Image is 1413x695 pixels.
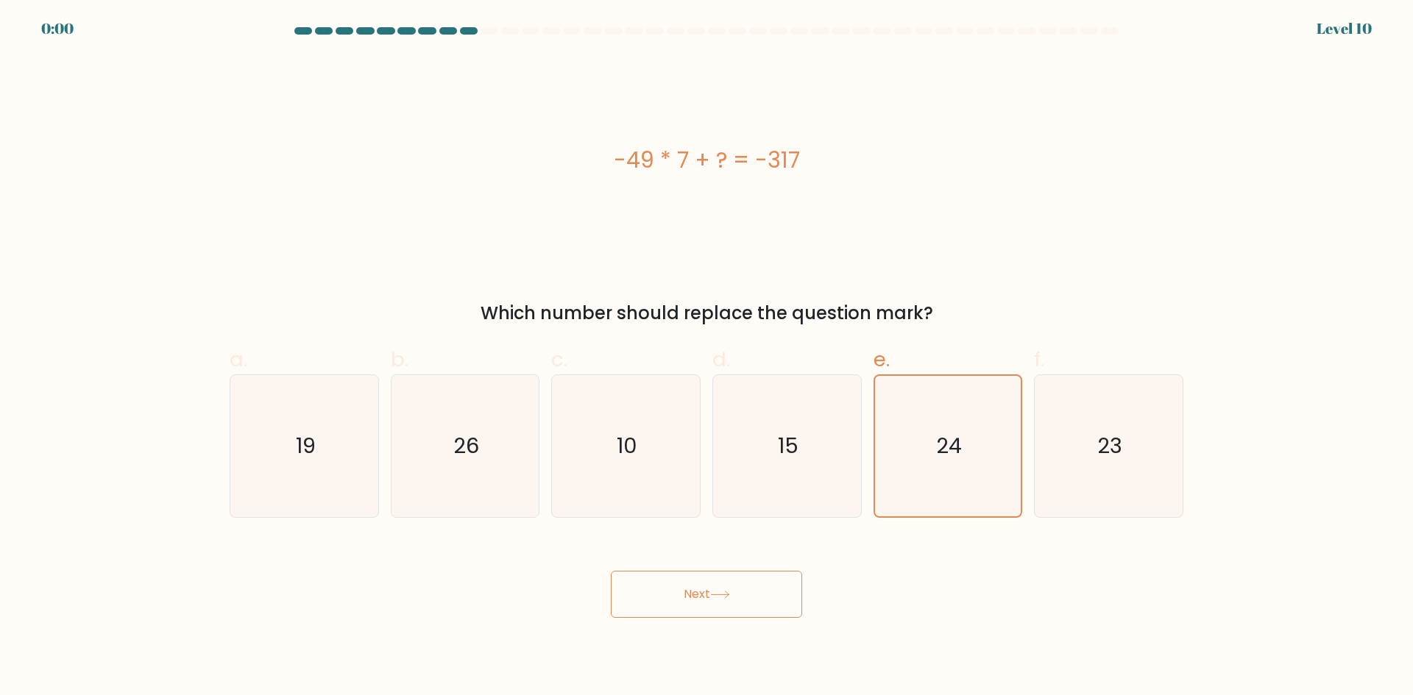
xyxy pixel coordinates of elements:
[611,571,802,618] button: Next
[1034,345,1044,374] span: f.
[1098,431,1123,460] text: 23
[41,18,74,40] div: 0:00
[778,431,798,460] text: 15
[551,345,567,374] span: c.
[453,431,479,460] text: 26
[936,431,962,460] text: 24
[617,431,638,460] text: 10
[874,345,890,374] span: e.
[230,143,1183,177] div: -49 * 7 + ? = -317
[230,345,247,374] span: a.
[296,431,316,460] text: 19
[712,345,730,374] span: d.
[238,300,1175,327] div: Which number should replace the question mark?
[1317,18,1372,40] div: Level 10
[391,345,408,374] span: b.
